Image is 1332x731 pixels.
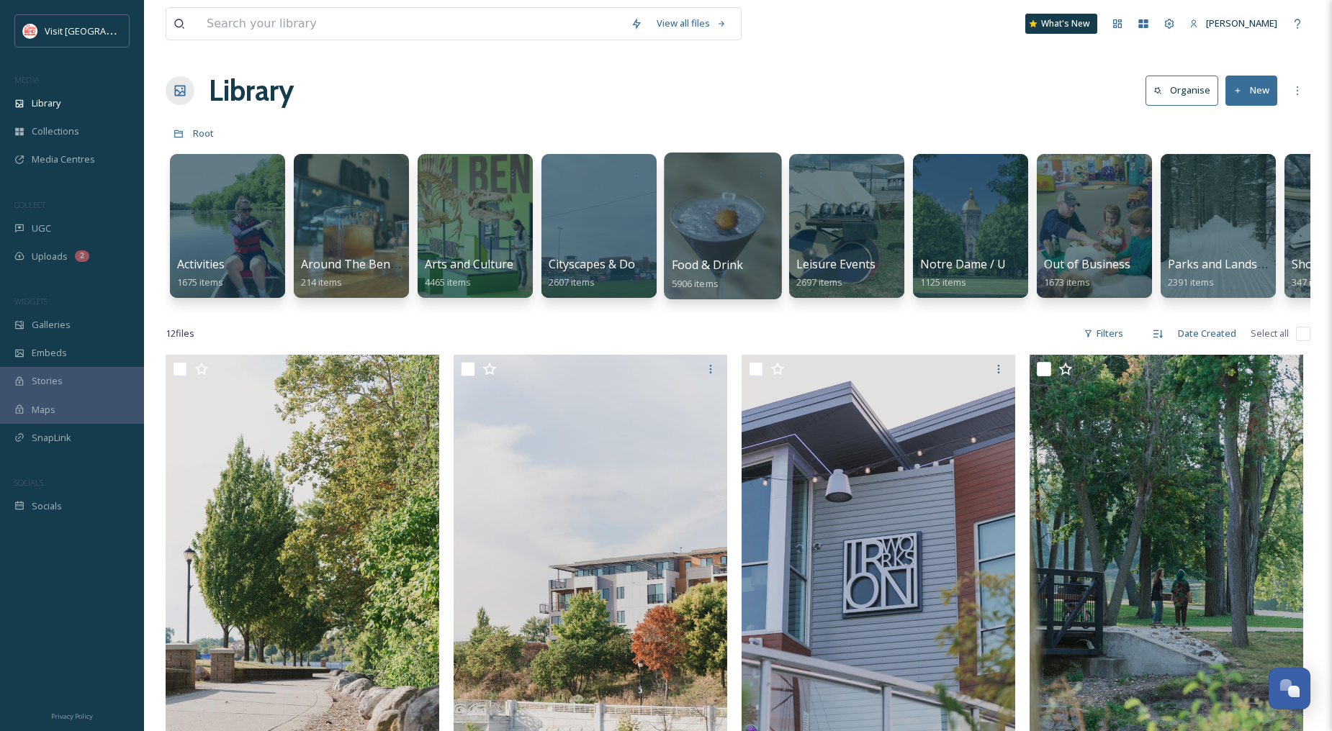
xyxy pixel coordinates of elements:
button: Organise [1146,76,1218,105]
span: Notre Dame / Universities [920,256,1061,272]
span: Socials [32,499,62,513]
span: 1673 items [1044,276,1090,289]
a: What's New [1025,14,1097,34]
span: UGC [32,222,51,235]
span: SnapLink [32,431,71,445]
span: Out of Business / Do Not Use / Outdated [1044,256,1264,272]
a: Cityscapes & Downtowns2607 items [549,258,684,289]
a: Privacy Policy [51,707,93,724]
span: 1125 items [920,276,966,289]
div: Date Created [1171,319,1243,348]
span: Food & Drink [672,257,744,273]
button: New [1225,76,1277,105]
a: Around The Bend Series214 items [301,258,433,289]
span: Uploads [32,250,68,263]
a: Food & Drink5906 items [672,258,744,290]
span: Cityscapes & Downtowns [549,256,684,272]
a: Notre Dame / Universities1125 items [920,258,1061,289]
span: Maps [32,403,55,417]
input: Search your library [199,8,624,40]
span: Privacy Policy [51,712,93,721]
span: Embeds [32,346,67,360]
a: Leisure Events2697 items [796,258,876,289]
div: Filters [1076,319,1130,348]
span: [PERSON_NAME] [1206,17,1277,29]
span: Parks and Landscapes [1168,256,1288,272]
span: Activities [177,256,225,272]
span: Select all [1251,327,1289,340]
span: Around The Bend Series [301,256,433,272]
span: Arts and Culture [425,256,513,272]
span: Visit [GEOGRAPHIC_DATA] [45,24,156,37]
a: Library [209,69,294,112]
a: View all files [649,9,734,37]
span: 214 items [301,276,342,289]
a: Parks and Landscapes2391 items [1168,258,1288,289]
span: 1675 items [177,276,223,289]
span: Root [193,127,214,140]
span: WIDGETS [14,296,48,307]
span: Media Centres [32,153,95,166]
a: Root [193,124,214,142]
a: [PERSON_NAME] [1182,9,1284,37]
button: Open Chat [1269,668,1310,709]
a: Arts and Culture4465 items [425,258,513,289]
span: 4465 items [425,276,471,289]
span: 12 file s [166,327,194,340]
span: Collections [32,124,79,138]
img: vsbm-stackedMISH_CMYKlogo2017.jpg [23,24,37,38]
span: SOCIALS [14,477,43,488]
span: Library [32,96,60,110]
div: 2 [75,250,89,262]
span: 2697 items [796,276,842,289]
span: COLLECT [14,199,45,210]
span: 2391 items [1168,276,1214,289]
span: Stories [32,374,63,388]
a: Activities1675 items [177,258,225,289]
span: Leisure Events [796,256,876,272]
a: Out of Business / Do Not Use / Outdated1673 items [1044,258,1264,289]
a: Organise [1146,76,1225,105]
span: MEDIA [14,74,40,85]
span: 5906 items [672,276,719,289]
span: Galleries [32,318,71,332]
span: 2607 items [549,276,595,289]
